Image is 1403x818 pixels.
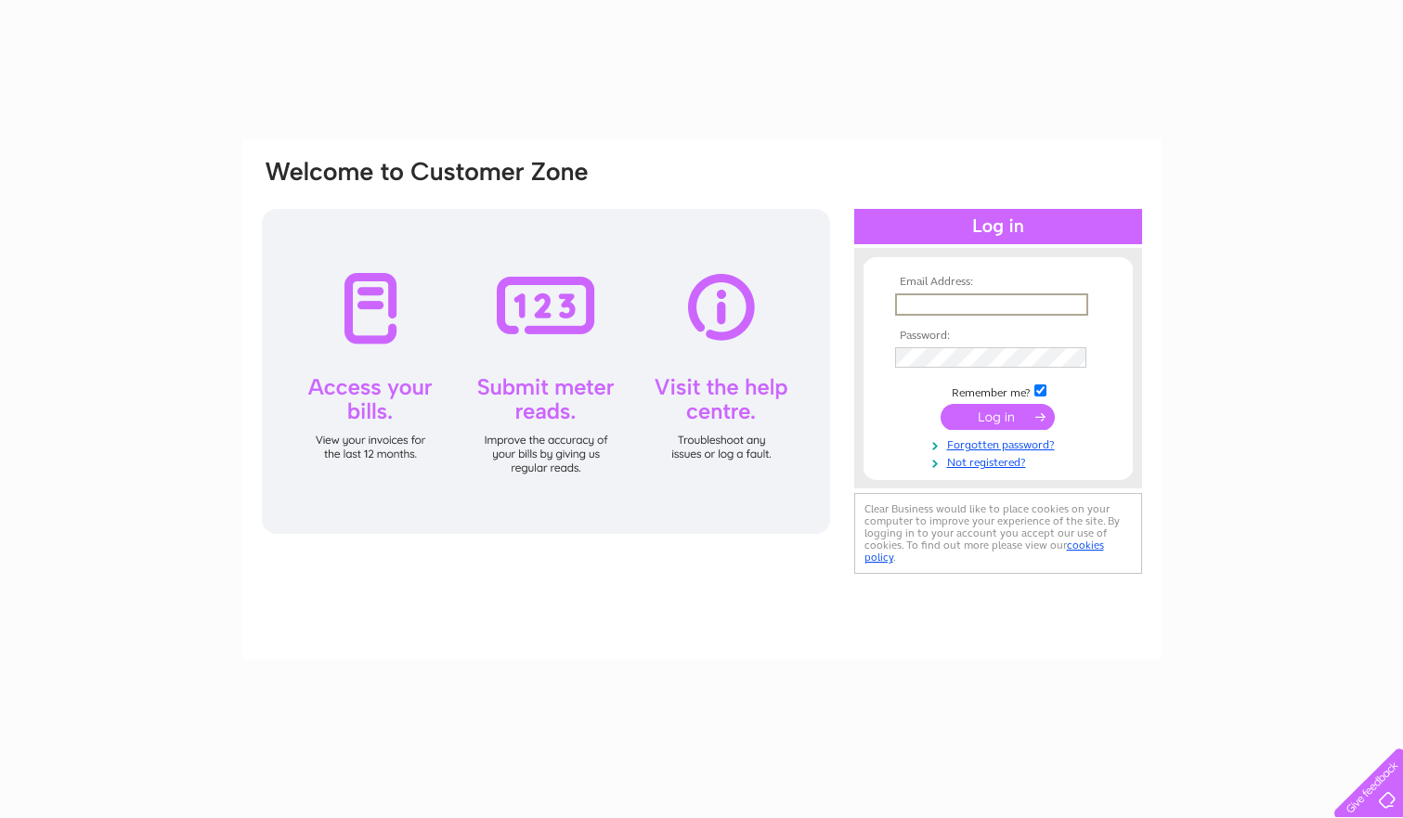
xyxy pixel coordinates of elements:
[941,404,1055,430] input: Submit
[890,330,1106,343] th: Password:
[890,276,1106,289] th: Email Address:
[854,493,1142,574] div: Clear Business would like to place cookies on your computer to improve your experience of the sit...
[895,435,1106,452] a: Forgotten password?
[890,382,1106,400] td: Remember me?
[864,539,1104,564] a: cookies policy
[895,452,1106,470] a: Not registered?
